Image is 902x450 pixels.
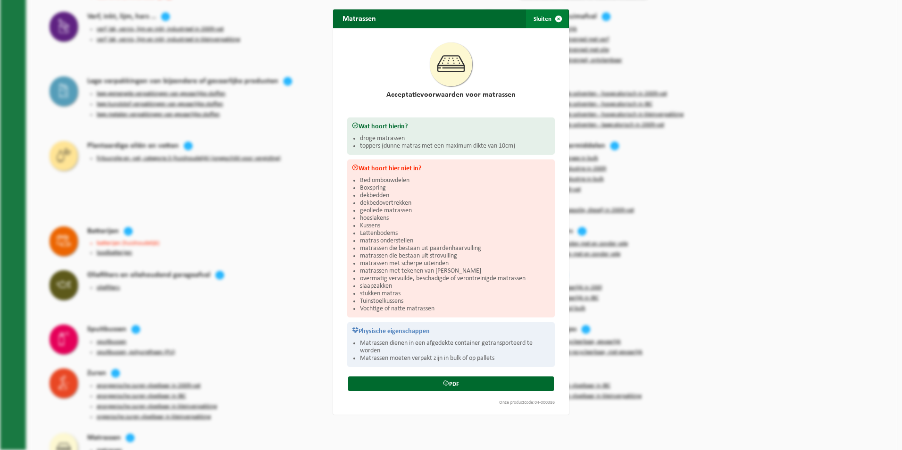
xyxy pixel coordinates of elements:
li: droge matrassen [360,135,550,142]
li: slaapzakken [360,283,550,290]
h3: Wat hoort hier niet in? [352,164,550,172]
li: Bed ombouwdelen [360,177,550,184]
li: matrassen die bestaan uit paardenhaarvulling [360,245,550,252]
h2: Acceptatievoorwaarden voor matrassen [347,91,555,99]
li: dekbedovertrekken [360,200,550,207]
li: Lattenbodems [360,230,550,237]
div: Onze productcode:04-000386 [342,400,560,405]
li: Matrassen moeten verpakt zijn in bulk of op pallets [360,355,550,362]
h2: Matrassen [333,9,385,27]
li: Kussens [360,222,550,230]
li: Vochtige of natte matrassen [360,305,550,313]
li: matras onderstellen [360,237,550,245]
a: PDF [348,376,554,391]
h3: Wat hoort hierin? [352,122,550,130]
li: matrassen die bestaan uit strovulling [360,252,550,260]
li: matrassen met tekenen van [PERSON_NAME] [360,267,550,275]
li: dekbedden [360,192,550,200]
li: Matrassen dienen in een afgedekte container getransporteerd te worden [360,340,550,355]
li: toppers (dunne matras met een maximum dikte van 10cm) [360,142,550,150]
li: matrassen met scherpe uiteinden [360,260,550,267]
h3: Physische eigenschappen [352,327,550,335]
button: Sluiten [526,9,568,28]
li: hoeslakens [360,215,550,222]
li: Tuinstoelkussens [360,298,550,305]
li: stukken matras [360,290,550,298]
li: overmatig vervuilde, beschadigde of verontreinigde matrassen [360,275,550,283]
li: geoliede matrassen [360,207,550,215]
li: Boxspring [360,184,550,192]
